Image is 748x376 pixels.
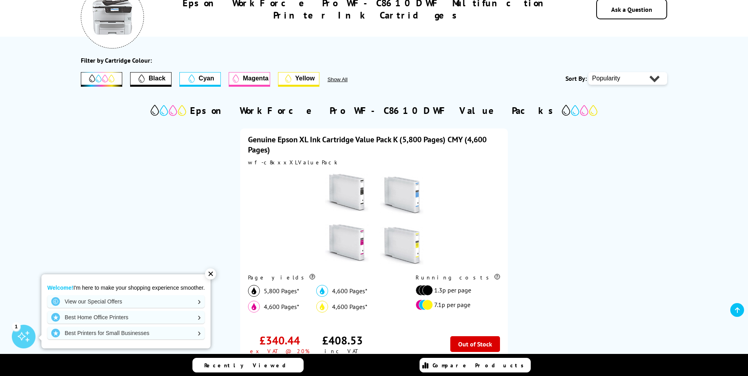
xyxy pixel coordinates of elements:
div: £408.53 [322,333,363,348]
li: 1.3p per page [416,285,496,296]
div: £340.44 [259,333,300,348]
span: Recently Viewed [204,362,294,369]
a: Best Printers for Small Businesses [47,327,205,339]
button: Show All [327,76,369,82]
div: Page yields [248,274,399,281]
button: Filter by Black [130,72,172,87]
button: Magenta [229,72,270,87]
div: inc VAT [325,348,360,355]
span: 4,600 Pages* [332,303,367,311]
span: Cyan [199,75,214,82]
a: Recently Viewed [192,358,304,372]
a: Best Home Office Printers [47,311,205,324]
span: Sort By: [565,74,587,82]
div: ex VAT @ 20% [250,348,310,355]
a: Compare Products [420,358,531,372]
strong: Welcome! [47,285,73,291]
a: Genuine Epson XL Ink Cartridge Value Pack K (5,800 Pages) CMY (4,600 Pages) [248,134,487,155]
button: Yellow [278,72,319,87]
span: 4,600 Pages* [264,303,299,311]
div: wf-c8xxxXLValuePack [248,159,500,166]
span: Compare Products [433,362,528,369]
div: Running costs [416,274,500,281]
img: magenta_icon.svg [248,301,260,313]
a: Ask a Question [611,6,652,13]
span: 5,800 Pages* [264,287,299,295]
img: yellow_icon.svg [316,301,328,313]
p: I'm here to make your shopping experience smoother. [47,284,205,291]
img: cyan_icon.svg [316,285,328,297]
span: Yellow [295,75,315,82]
div: 1 [12,322,21,331]
div: Out of Stock [450,336,500,352]
span: Black [149,75,166,82]
a: View our Special Offers [47,295,205,308]
span: Magenta [243,75,269,82]
span: 4,600 Pages* [332,287,367,295]
img: Epson XL Ink Cartridge Value Pack K (5,800 Pages) CMY (4,600 Pages) [325,170,423,268]
button: Cyan [179,72,221,87]
h2: Epson WorkForce Pro WF-C8610DWF Value Packs [190,104,558,117]
img: black_icon.svg [248,285,260,297]
div: Filter by Cartridge Colour: [81,56,152,64]
li: 7.1p per page [416,300,496,310]
div: ✕ [205,268,216,279]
